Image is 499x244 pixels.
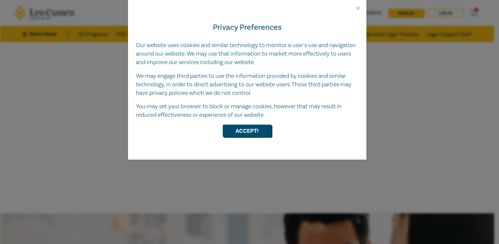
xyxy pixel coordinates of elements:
[136,72,359,97] p: We may engage third parties to use the information provided by cookies and similar technology, in...
[223,125,272,137] button: Accept!
[136,102,359,119] p: You may set your browser to block or manage cookies, however that may result in reduced effective...
[136,41,359,67] p: Our website uses cookies and similar technology to monitor a user’s use and navigation around our...
[136,22,359,33] h4: Privacy Preferences
[355,5,361,11] button: Close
